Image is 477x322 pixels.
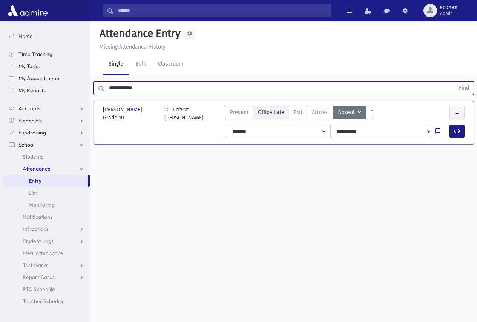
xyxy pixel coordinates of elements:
[3,223,90,235] a: Infractions
[23,250,63,256] span: Meal Attendance
[3,271,90,283] a: Report Cards
[18,129,46,136] span: Fundraising
[338,108,356,117] span: Absent
[3,139,90,151] a: School
[225,106,366,122] div: AttTypes
[23,214,52,220] span: Notifications
[333,106,366,119] button: Absent
[258,108,284,116] span: Office Late
[3,72,90,84] a: My Appointments
[113,4,331,17] input: Search
[103,106,144,114] span: [PERSON_NAME]
[18,141,34,148] span: School
[312,108,329,116] span: Arrived
[6,3,49,18] img: AdmirePro
[129,54,152,75] a: Bulk
[23,286,55,293] span: PTC Schedule
[3,30,90,42] a: Home
[23,165,51,172] span: Attendance
[230,108,248,116] span: Present
[3,151,90,163] a: Students
[29,177,41,184] span: Entry
[18,87,46,94] span: My Reports
[18,63,40,70] span: My Tasks
[3,295,90,307] a: Teacher Schedule
[3,127,90,139] a: Fundraising
[3,84,90,96] a: My Reports
[3,48,90,60] a: Time Tracking
[18,75,60,82] span: My Appointments
[103,114,157,122] span: Grade 10
[294,108,302,116] span: Exit
[18,117,42,124] span: Financials
[3,102,90,114] a: Accounts
[18,33,33,40] span: Home
[3,114,90,127] a: Financials
[103,54,129,75] a: Single
[440,5,457,11] span: scohen
[3,163,90,175] a: Attendance
[3,259,90,271] a: Test Marks
[23,153,43,160] span: Students
[164,106,204,122] div: 10-3 מגילה [PERSON_NAME]
[97,44,166,50] a: Missing Attendance History
[454,82,474,95] button: Find
[3,60,90,72] a: My Tasks
[97,27,181,40] h5: Attendance Entry
[18,105,40,112] span: Accounts
[23,274,55,281] span: Report Cards
[3,235,90,247] a: Student Logs
[3,175,88,187] a: Entry
[23,238,54,244] span: Student Logs
[29,189,37,196] span: List
[23,298,65,305] span: Teacher Schedule
[3,199,90,211] a: Monitoring
[152,54,189,75] a: Classroom
[29,201,55,208] span: Monitoring
[3,283,90,295] a: PTC Schedule
[440,11,457,17] span: Admin
[3,187,90,199] a: List
[3,247,90,259] a: Meal Attendance
[3,211,90,223] a: Notifications
[23,262,48,269] span: Test Marks
[23,226,49,232] span: Infractions
[18,51,52,58] span: Time Tracking
[100,44,166,50] u: Missing Attendance History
